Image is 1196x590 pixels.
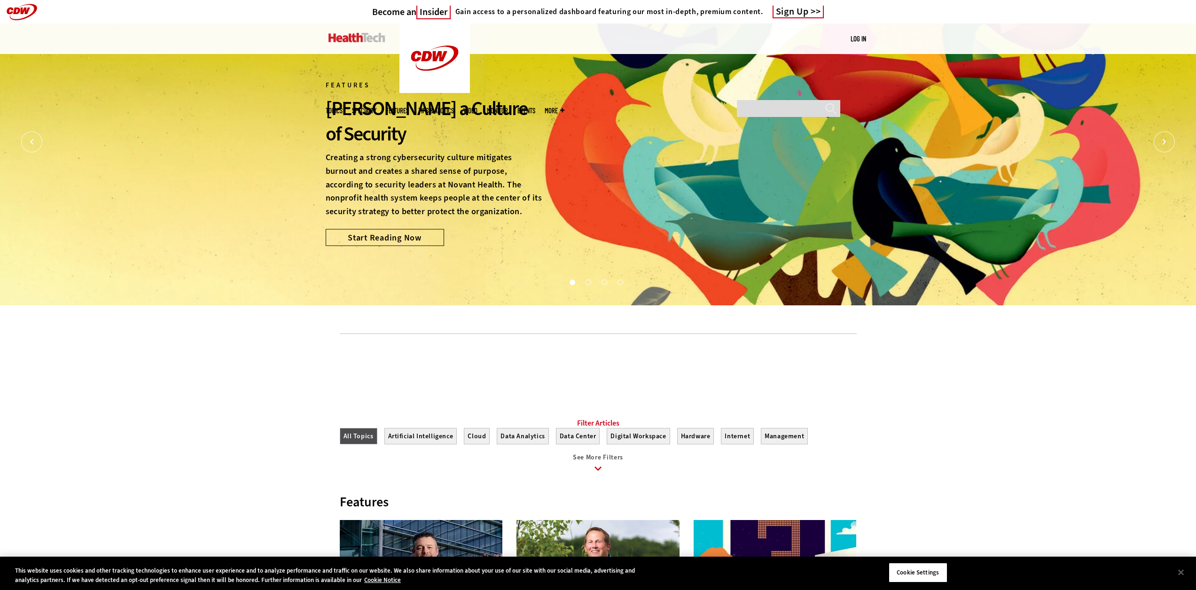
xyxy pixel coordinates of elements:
a: Events [517,107,535,114]
a: Become anInsider [372,6,451,18]
button: 2 of 4 [586,279,590,284]
span: See More Filters [573,453,623,462]
button: All Topics [340,428,377,444]
span: Insider [416,6,451,19]
span: Specialty [352,107,376,114]
button: Data Center [556,428,600,444]
img: Home [328,33,385,42]
a: MonITor [487,107,508,114]
a: Sign Up [773,6,824,18]
div: Features [340,494,857,510]
a: Filter Articles [577,419,619,428]
button: Management [761,428,808,444]
button: 4 of 4 [618,279,622,284]
a: CDW [399,85,470,95]
a: Features [386,107,409,114]
span: Topics [326,107,343,114]
a: Log in [851,34,866,43]
button: Cookie Settings [889,563,947,582]
a: See More Filters [340,454,857,480]
button: 3 of 4 [602,279,606,284]
button: Artificial Intelligence [384,428,457,444]
button: Next [1154,132,1175,153]
a: Tips & Tactics [418,107,454,114]
button: Digital Workspace [607,428,670,444]
div: This website uses cookies and other tracking technologies to enhance user experience and to analy... [15,566,658,584]
button: Cloud [464,428,490,444]
button: Prev [21,132,42,153]
span: More [545,107,564,114]
img: Home [399,23,470,93]
button: Close [1171,562,1191,582]
a: Start Reading Now [326,229,444,246]
div: User menu [851,34,866,44]
div: [PERSON_NAME] a Culture of Security [326,96,544,147]
a: Gain access to a personalized dashboard featuring our most in-depth, premium content. [451,7,763,16]
p: Creating a strong cybersecurity culture mitigates burnout and creates a shared sense of purpose, ... [326,151,544,218]
button: Internet [721,428,754,444]
iframe: advertisement [427,348,769,390]
a: More information about your privacy [364,576,401,584]
button: 1 of 4 [570,279,574,284]
button: Hardware [677,428,714,444]
h3: Become an [372,6,451,18]
h4: Gain access to a personalized dashboard featuring our most in-depth, premium content. [455,7,763,16]
a: Video [463,107,477,114]
button: Data Analytics [497,428,548,444]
